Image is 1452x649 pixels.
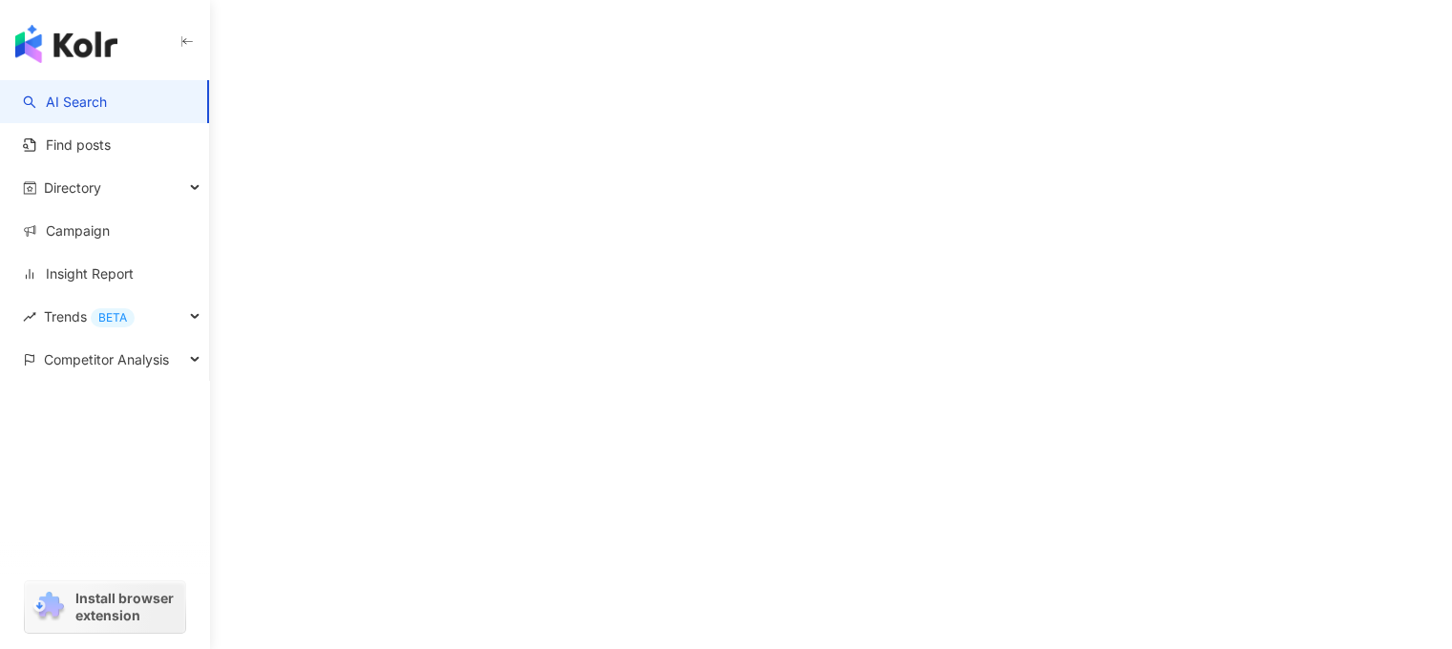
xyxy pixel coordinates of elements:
div: BETA [91,308,135,327]
img: chrome extension [31,592,67,622]
span: rise [23,310,36,324]
a: Insight Report [23,264,134,283]
span: Install browser extension [75,590,179,624]
a: Campaign [23,221,110,241]
span: Trends [44,295,135,338]
span: Competitor Analysis [44,338,169,381]
a: Find posts [23,136,111,155]
a: chrome extensionInstall browser extension [25,581,185,633]
a: searchAI Search [23,93,107,112]
span: Directory [44,166,101,209]
img: logo [15,25,117,63]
